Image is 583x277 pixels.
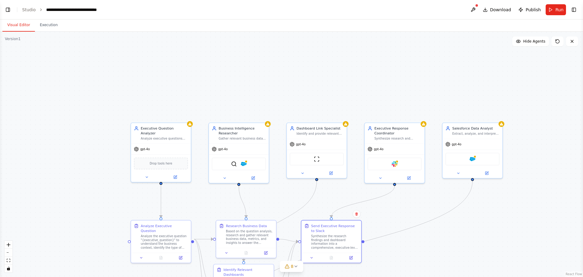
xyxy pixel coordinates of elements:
button: Run [546,4,566,15]
div: Research Business DataBased on the question analysis, research and gather relevant business data,... [216,220,276,258]
div: React Flow controls [5,241,12,272]
button: No output available [236,250,257,256]
button: Download [480,4,514,15]
div: Identify and provide relevant dashboard links and data visualization resources that correspond to... [296,132,343,136]
span: gpt-4o [218,147,227,151]
g: Edge from 101c5f27-8355-439f-ba1e-9e86aa48a9a1 to b2becdf0-2743-4100-a6f6-b6b318ccba88 [279,237,298,244]
g: Edge from 8b7b95b0-b5ad-4322-a773-1445c1a09194 to 77173984-fa0e-4eb9-857d-307fb908854f [241,181,319,261]
button: Open in side panel [343,255,359,261]
button: Show right sidebar [570,5,578,14]
div: Salesforce Data AnalystExtract, analyze, and interpret Salesforce CRM data to provide executive-l... [442,123,503,178]
button: Open in side panel [172,255,189,261]
a: Studio [22,7,36,12]
img: Salesforce [469,156,475,162]
button: Open in side panel [317,170,345,176]
span: gpt-4o [296,142,305,146]
button: Open in side panel [239,175,267,181]
div: Business Intelligence Researcher [219,126,266,136]
span: gpt-4o [374,147,383,151]
span: Drop tools here [150,161,172,166]
div: Analyze the executive question "{executive_question}" to understand the business context, identif... [141,234,188,250]
button: zoom out [5,249,12,257]
div: Send Executive Response to SlackSynthesize the research findings and dashboard information into a... [301,220,362,263]
span: Download [490,7,511,13]
div: Synthesize the research findings and dashboard information into a comprehensive, executive-level ... [311,234,358,250]
button: 8 [280,261,303,272]
button: Visual Editor [2,19,35,32]
span: gpt-4o [452,142,461,146]
button: Execution [35,19,63,32]
button: Show left sidebar [4,5,12,14]
span: Run [555,7,564,13]
div: Executive Question Analyzer [141,126,188,136]
div: Based on the question analysis, research and gather relevant business data, metrics, and insights... [226,229,273,245]
div: Identify Relevant Dashboards [223,267,271,277]
img: ScrapeWebsiteTool [314,156,319,162]
div: Business Intelligence ResearcherGather relevant business data, metrics, and insights to answer ex... [208,123,269,183]
button: Open in side panel [473,170,501,176]
div: Dashboard Link SpecialistIdentify and provide relevant dashboard links and data visualization res... [286,123,347,178]
button: zoom in [5,241,12,249]
div: Extract, analyze, and interpret Salesforce CRM data to provide executive-level insights about sal... [452,132,499,136]
button: Open in side panel [162,174,189,180]
img: Slack [392,161,397,167]
div: Send Executive Response to Slack [311,223,358,233]
button: No output available [321,255,342,261]
div: Executive Response CoordinatorSynthesize research and dashboard information into executive-level ... [364,123,425,183]
div: Executive Response Coordinator [374,126,421,136]
div: Synthesize research and dashboard information into executive-level responses and coordinate commu... [374,137,421,140]
div: Gather relevant business data, metrics, and insights to answer executive questions about {busines... [219,137,266,140]
button: Publish [516,4,543,15]
button: Open in side panel [257,250,274,256]
div: Version 1 [5,36,21,41]
span: gpt-4o [140,147,150,151]
span: 8 [291,263,294,269]
div: Analyze Executive Question [141,223,188,233]
div: Analyze Executive QuestionAnalyze the executive question "{executive_question}" to understand the... [131,220,191,263]
button: fit view [5,257,12,265]
img: SerperDevTool [231,161,237,167]
span: Publish [526,7,541,13]
div: Research Business Data [226,223,267,228]
button: Delete node [353,210,360,218]
span: Hide Agents [523,39,545,44]
a: React Flow attribution [566,272,582,276]
button: No output available [151,255,171,261]
g: Edge from 6f2c8f69-bd17-4a93-ad3f-a6f270a535cc to d5111281-308c-464d-8926-74cb45bcc8c1 [159,180,163,217]
g: Edge from 026b42e4-44bd-4427-89fe-3ae92c4473a4 to 101c5f27-8355-439f-ba1e-9e86aa48a9a1 [236,186,248,217]
div: Dashboard Link Specialist [296,126,343,131]
div: Salesforce Data Analyst [452,126,499,131]
g: Edge from 6f1d8974-1520-489b-9f5f-d9cfc0ad014d to b2becdf0-2743-4100-a6f6-b6b318ccba88 [329,186,397,217]
button: toggle interactivity [5,265,12,272]
nav: breadcrumb [22,7,97,13]
div: Analyze executive questions from Slack to understand the context, intent, and determine what type... [141,137,188,140]
img: Salesforce [241,161,247,167]
button: Hide Agents [512,36,549,46]
div: Executive Question AnalyzerAnalyze executive questions from Slack to understand the context, inte... [131,123,191,182]
button: Open in side panel [395,175,423,181]
g: Edge from d5111281-308c-464d-8926-74cb45bcc8c1 to 101c5f27-8355-439f-ba1e-9e86aa48a9a1 [194,237,213,242]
